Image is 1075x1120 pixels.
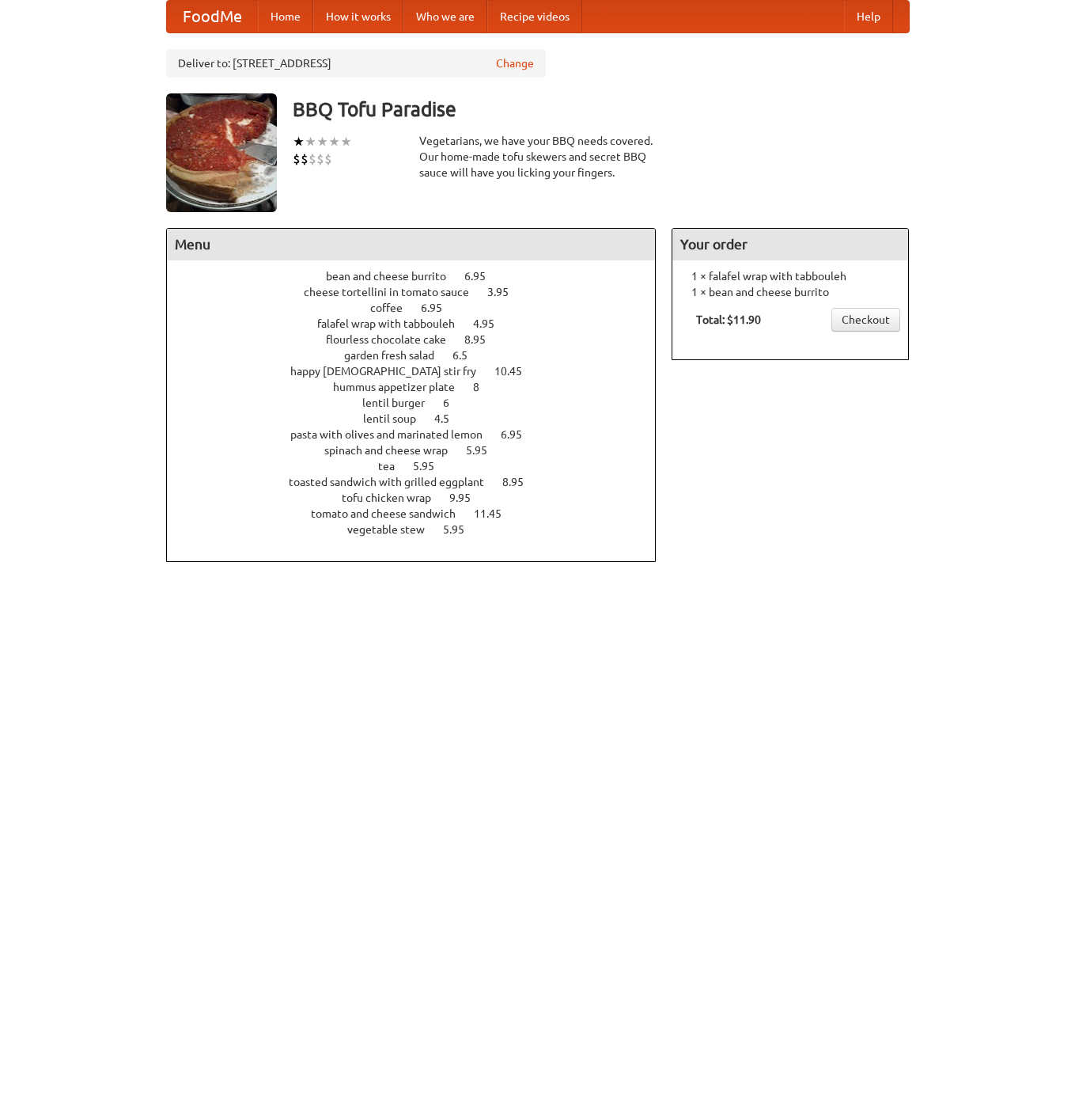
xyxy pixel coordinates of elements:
[464,270,502,283] span: 6.95
[464,333,502,346] span: 8.95
[166,93,277,212] img: angular.jpg
[466,444,503,457] span: 5.95
[362,397,479,409] a: lentil burger 6
[324,444,517,457] a: spinach and cheese wrap 5.95
[316,150,324,168] li: $
[289,476,500,488] span: toasted sandwich with grilled eggplant
[434,412,465,425] span: 4.5
[311,507,471,520] span: tomato and cheese sandwich
[419,133,657,180] div: Vegetarians, we have your BBQ needs covered. Our home-made tofu skewers and secret BBQ sauce will...
[370,302,471,314] a: coffee 6.95
[844,1,893,32] a: Help
[413,460,450,473] span: 5.95
[326,270,462,283] span: bean and cheese burrito
[293,133,305,150] li: ★
[290,428,551,441] a: pasta with olives and marinated lemon 6.95
[370,302,418,314] span: coffee
[317,317,471,330] span: falafel wrap with tabbouleh
[290,428,498,441] span: pasta with olives and marinated lemon
[363,412,432,425] span: lentil soup
[443,397,465,409] span: 6
[305,133,316,150] li: ★
[333,381,471,393] span: hummus appetizer plate
[473,317,510,330] span: 4.95
[501,428,538,441] span: 6.95
[403,1,487,32] a: Who we are
[378,460,464,473] a: tea 5.95
[301,150,308,168] li: $
[378,460,411,473] span: tea
[304,286,538,298] a: cheese tortellini in tomato sauce 3.95
[342,492,447,504] span: tofu chicken wrap
[502,476,539,488] span: 8.95
[344,349,497,362] a: garden fresh salad 6.5
[304,286,485,298] span: cheese tortellini in tomato sauce
[328,133,340,150] li: ★
[487,1,582,32] a: Recipe videos
[696,313,761,326] b: Total: $11.90
[347,523,494,536] a: vegetable stew 5.95
[443,523,480,536] span: 5.95
[473,381,495,393] span: 8
[452,349,483,362] span: 6.5
[362,397,441,409] span: lentil burger
[167,1,258,32] a: FoodMe
[831,308,900,332] a: Checkout
[293,150,301,168] li: $
[363,412,479,425] a: lentil soup 4.5
[672,229,908,260] h4: Your order
[680,268,900,284] li: 1 × falafel wrap with tabbouleh
[290,365,551,378] a: happy [DEMOGRAPHIC_DATA] stir fry 10.45
[347,523,441,536] span: vegetable stew
[311,507,531,520] a: tomato and cheese sandwich 11.45
[316,133,328,150] li: ★
[317,317,524,330] a: falafel wrap with tabbouleh 4.95
[333,381,509,393] a: hummus appetizer plate 8
[290,365,492,378] span: happy [DEMOGRAPHIC_DATA] stir fry
[324,444,464,457] span: spinach and cheese wrap
[494,365,538,378] span: 10.45
[342,492,500,504] a: tofu chicken wrap 9.95
[167,229,656,260] h4: Menu
[326,333,462,346] span: flourless chocolate cake
[289,476,553,488] a: toasted sandwich with grilled eggplant 8.95
[496,55,534,71] a: Change
[308,150,316,168] li: $
[313,1,403,32] a: How it works
[487,286,524,298] span: 3.95
[344,349,450,362] span: garden fresh salad
[293,93,910,125] h3: BBQ Tofu Paradise
[474,507,517,520] span: 11.45
[166,49,546,78] div: Deliver to: [STREET_ADDRESS]
[326,333,515,346] a: flourless chocolate cake 8.95
[340,133,352,150] li: ★
[421,302,458,314] span: 6.95
[680,284,900,300] li: 1 × bean and cheese burrito
[324,150,332,168] li: $
[326,270,515,283] a: bean and cheese burrito 6.95
[258,1,313,32] a: Home
[449,492,486,504] span: 9.95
